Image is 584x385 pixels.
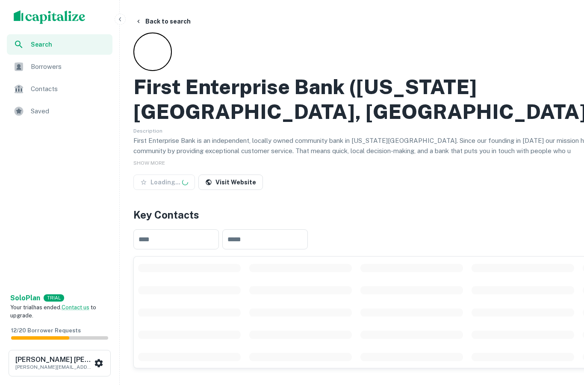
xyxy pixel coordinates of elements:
a: Search [7,34,112,55]
a: Contact us [62,304,89,311]
a: Saved [7,101,112,121]
a: Visit Website [198,175,263,190]
button: Back to search [132,14,194,29]
span: Your trial has ended. to upgrade. [10,304,96,319]
span: Search [31,40,107,49]
span: 12 / 20 Borrower Requests [11,327,81,334]
a: SoloPlan [10,293,40,303]
p: [PERSON_NAME][EMAIL_ADDRESS][DOMAIN_NAME] [15,363,92,371]
span: SHOW MORE [133,160,165,166]
a: Borrowers [7,56,112,77]
strong: Solo Plan [10,294,40,302]
span: Saved [31,106,107,116]
a: Contacts [7,79,112,99]
h6: [PERSON_NAME] [PERSON_NAME] [15,356,92,363]
button: [PERSON_NAME] [PERSON_NAME][PERSON_NAME][EMAIL_ADDRESS][DOMAIN_NAME] [9,350,111,376]
span: Borrowers [31,62,107,72]
img: capitalize-logo.png [14,10,86,24]
span: Contacts [31,84,107,94]
div: TRIAL [44,294,64,302]
iframe: Chat Widget [541,317,584,358]
span: Description [133,128,162,134]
